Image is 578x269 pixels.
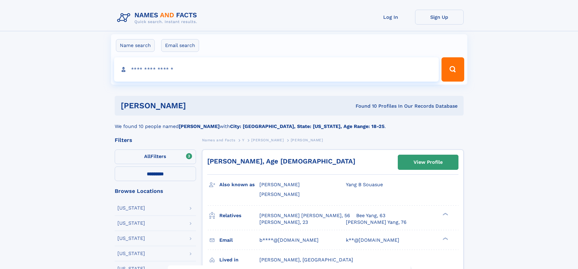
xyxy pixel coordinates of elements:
[356,212,385,219] a: Bee Yang, 63
[115,137,196,143] div: Filters
[441,212,448,216] div: ❯
[115,116,464,130] div: We found 10 people named with .
[414,155,443,169] div: View Profile
[367,10,415,25] a: Log In
[219,235,259,245] h3: Email
[202,136,235,144] a: Names and Facts
[117,221,145,226] div: [US_STATE]
[259,219,308,226] a: [PERSON_NAME], 23
[259,191,300,197] span: [PERSON_NAME]
[251,138,284,142] span: [PERSON_NAME]
[121,102,271,109] h1: [PERSON_NAME]
[161,39,199,52] label: Email search
[291,138,323,142] span: [PERSON_NAME]
[415,10,464,25] a: Sign Up
[117,236,145,241] div: [US_STATE]
[441,237,448,240] div: ❯
[259,257,353,263] span: [PERSON_NAME], [GEOGRAPHIC_DATA]
[259,182,300,187] span: [PERSON_NAME]
[346,237,399,243] span: k**@[DOMAIN_NAME]
[179,123,220,129] b: [PERSON_NAME]
[242,136,245,144] a: Y
[230,123,384,129] b: City: [GEOGRAPHIC_DATA], State: [US_STATE], Age Range: 18-25
[346,219,407,226] a: [PERSON_NAME] Yang, 76
[117,206,145,210] div: [US_STATE]
[144,153,150,159] span: All
[115,10,202,26] img: Logo Names and Facts
[346,182,383,187] span: Yang B Souasue
[219,180,259,190] h3: Also known as
[398,155,458,170] a: View Profile
[242,138,245,142] span: Y
[251,136,284,144] a: [PERSON_NAME]
[259,212,350,219] a: [PERSON_NAME] [PERSON_NAME], 56
[441,57,464,82] button: Search Button
[219,255,259,265] h3: Lived in
[114,57,439,82] input: search input
[115,188,196,194] div: Browse Locations
[117,251,145,256] div: [US_STATE]
[207,157,355,165] a: [PERSON_NAME], Age [DEMOGRAPHIC_DATA]
[115,150,196,164] label: Filters
[219,210,259,221] h3: Relatives
[116,39,155,52] label: Name search
[271,103,458,109] div: Found 10 Profiles In Our Records Database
